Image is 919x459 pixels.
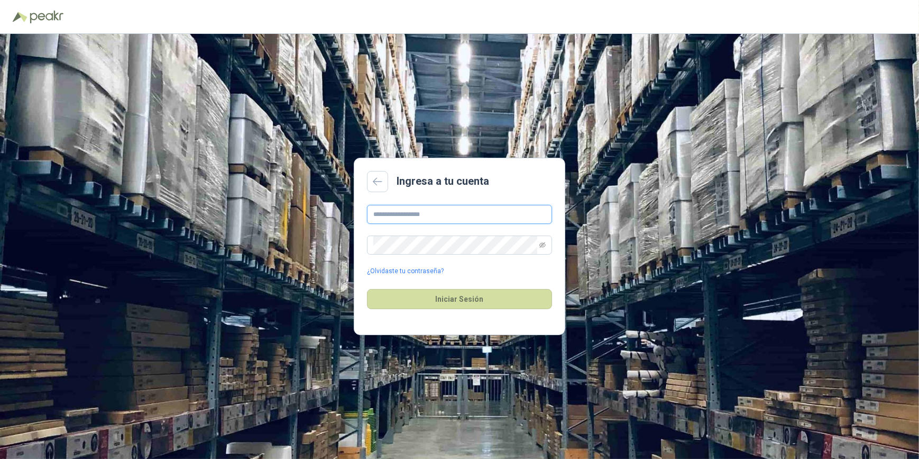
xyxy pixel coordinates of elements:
img: Logo [13,12,27,22]
h2: Ingresa a tu cuenta [397,173,489,190]
a: ¿Olvidaste tu contraseña? [367,266,444,276]
img: Peakr [30,11,63,23]
span: eye-invisible [539,242,546,248]
button: Iniciar Sesión [367,289,552,309]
